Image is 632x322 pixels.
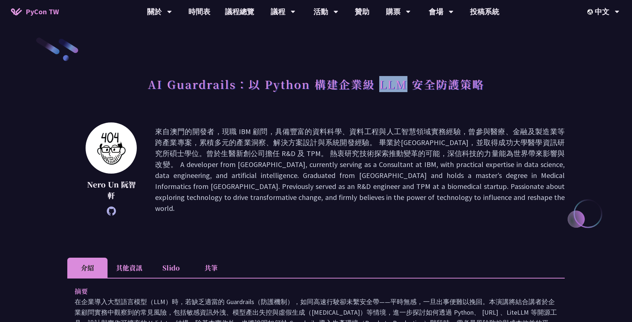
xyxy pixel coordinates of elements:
[67,258,108,278] li: 介紹
[4,3,66,21] a: PyCon TW
[155,126,565,214] p: 來自澳門的開發者，現職 IBM 顧問，具備豐富的資料科學、資料工程與人工智慧領域實務經驗，曾參與醫療、金融及製造業等跨產業專案，累積多元的產業洞察、解決方案設計與系統開發經驗。 畢業於[GEOG...
[191,258,231,278] li: 共筆
[86,179,137,201] p: Nero Un 阮智軒
[151,258,191,278] li: Slido
[108,258,151,278] li: 其他資訊
[11,8,22,15] img: Home icon of PyCon TW 2025
[75,286,543,296] p: 摘要
[26,6,59,17] span: PyCon TW
[148,73,484,95] h1: AI Guardrails：以 Python 構建企業級 LLM 安全防護策略
[86,122,137,174] img: Nero Un 阮智軒
[587,9,595,15] img: Locale Icon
